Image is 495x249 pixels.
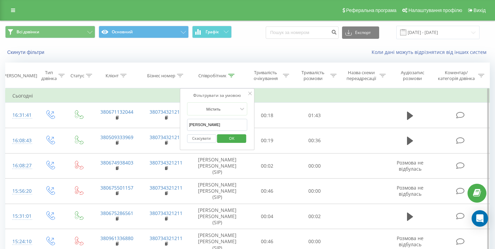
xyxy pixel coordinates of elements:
td: [PERSON_NAME] [PERSON_NAME] (SIP) [191,153,244,179]
a: 380671132044 [100,109,133,115]
a: 380734321211 [150,210,183,216]
a: 380734321211 [150,109,183,115]
a: 380734321211 [150,134,183,140]
button: Експорт [342,26,379,39]
div: [PERSON_NAME] [2,73,37,79]
div: 16:08:27 [12,159,29,172]
td: 00:00 [291,179,338,204]
div: Клієнт [106,73,119,79]
a: 380961336880 [100,235,133,241]
a: 380509333969 [100,134,133,140]
div: 15:56:20 [12,184,29,198]
a: 380734321211 [150,159,183,166]
button: OK [217,134,246,143]
span: Розмова не відбулась [397,235,423,248]
div: 15:24:10 [12,235,29,248]
div: 16:08:43 [12,134,29,147]
a: 380734321211 [150,235,183,241]
div: Аудіозапис розмови [394,70,431,81]
div: Тривалість розмови [297,70,329,81]
a: 380675501157 [100,184,133,191]
td: 00:02 [244,153,291,179]
td: Сьогодні [5,89,490,103]
div: Статус [70,73,84,79]
div: Коментар/категорія дзвінка [436,70,476,81]
a: Коли дані можуть відрізнятися вiд інших систем [372,49,490,55]
td: [PERSON_NAME] [PERSON_NAME] (SIP) [191,179,244,204]
span: Всі дзвінки [16,29,39,35]
div: 15:31:01 [12,210,29,223]
td: [PERSON_NAME] [PERSON_NAME] (SIP) [191,204,244,229]
td: 00:04 [244,204,291,229]
span: Вихід [474,8,486,13]
button: Всі дзвінки [5,26,95,38]
td: 00:02 [291,204,338,229]
div: Фільтрувати за умовою [187,92,247,99]
a: 380675286561 [100,210,133,216]
a: 380734321211 [150,184,183,191]
div: Open Intercom Messenger [472,210,488,227]
td: 00:36 [291,128,338,153]
div: Назва схеми переадресації [344,70,378,81]
td: 00:00 [291,153,338,179]
span: Реферальна програма [346,8,397,13]
div: Бізнес номер [147,73,175,79]
td: 00:19 [244,128,291,153]
div: Тривалість очікування [250,70,282,81]
input: Пошук за номером [266,26,339,39]
td: 01:43 [291,103,338,128]
a: 380674938403 [100,159,133,166]
div: Співробітник [198,73,227,79]
span: OK [222,133,241,144]
td: 00:18 [244,103,291,128]
td: 00:46 [244,179,291,204]
div: Тип дзвінка [41,70,57,81]
button: Графік [192,26,232,38]
button: Скинути фільтри [5,49,48,55]
div: 16:31:41 [12,109,29,122]
span: Розмова не відбулась [397,184,423,197]
span: Графік [206,30,219,34]
button: Скасувати [187,134,216,143]
span: Налаштування профілю [408,8,462,13]
button: Основний [99,26,189,38]
span: Розмова не відбулась [397,159,423,172]
input: Введіть значення [187,119,247,131]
